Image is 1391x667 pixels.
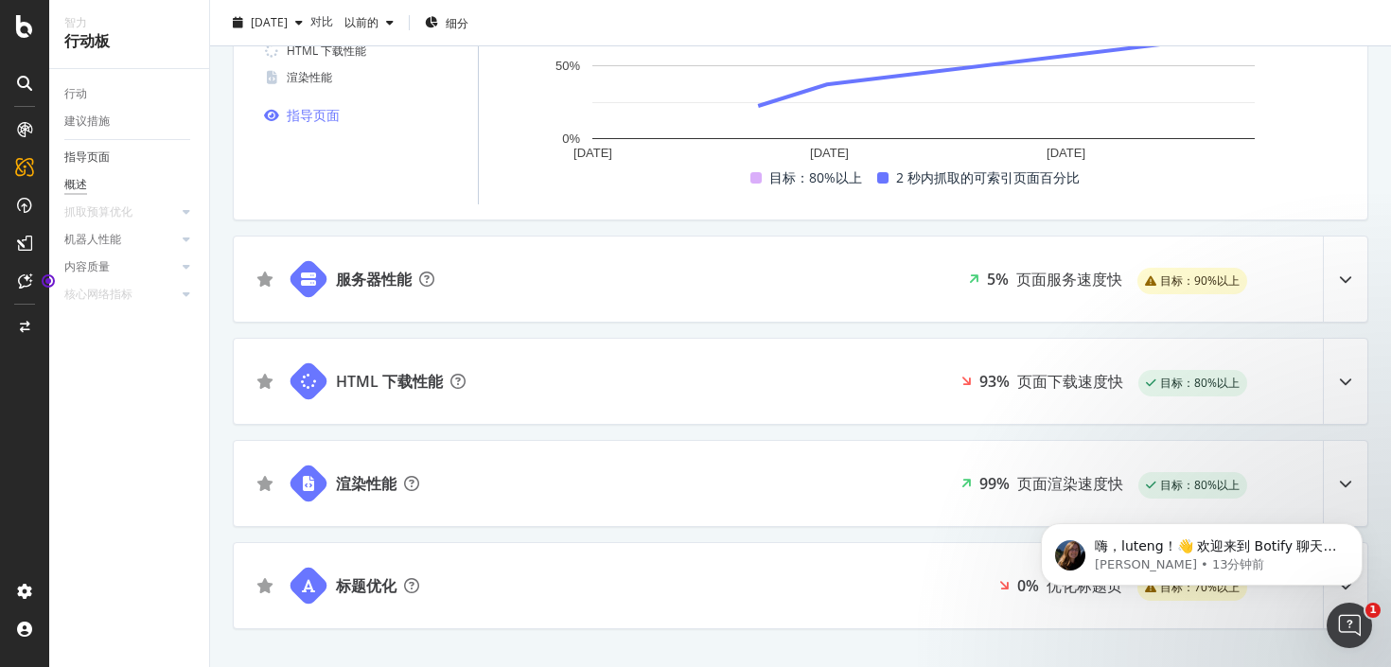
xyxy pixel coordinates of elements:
[251,14,288,30] span: 2025年9月26日
[810,146,849,160] text: [DATE]
[446,14,468,30] font: 细分
[64,288,132,301] font: 核心网络指标
[64,202,132,222] div: 抓取预算优化
[987,269,1009,290] font: 5%
[256,476,273,491] div: 星星
[1138,472,1247,499] div: 成功标签
[64,230,177,250] a: 机器人性能
[251,14,288,30] font: [DATE]
[64,178,87,191] font: 概述
[336,371,443,392] font: HTML 下载性能
[64,257,177,277] a: 内容质量
[256,374,273,389] div: 星星
[336,269,412,290] font: 服务器性能
[64,87,87,100] font: 行动
[64,202,177,222] a: 抓取预算优化
[337,8,401,38] button: 以前的
[64,16,87,29] font: 智力
[225,8,310,38] button: [DATE]
[1047,146,1085,160] text: [DATE]
[287,106,340,124] font: 指导页面
[1017,473,1123,494] font: 页面渲染速度快
[337,14,379,30] span: 以前的
[1369,604,1377,616] font: 1
[1016,269,1122,290] font: 页面服务速度快
[64,150,110,164] font: 指导页面
[287,43,366,59] font: HTML 下载性能
[336,473,396,494] font: 渲染性能
[573,146,612,160] text: [DATE]
[64,175,87,195] div: 概述
[64,257,110,277] div: 内容质量
[1138,370,1247,396] div: 成功标签
[64,84,196,104] a: 行动
[562,132,580,146] text: 0%
[64,205,132,219] font: 抓取预算优化
[896,168,1080,186] font: 2 秒内抓取的可索引页面百分比
[64,114,110,128] font: 建议措施
[264,104,478,127] a: 指导页面
[1017,371,1123,392] font: 页面下载速度快
[769,168,862,186] font: 目标：80%以上
[256,578,273,593] div: 星星
[64,84,87,104] div: 行动
[64,148,196,167] a: 指导页面
[64,285,132,305] div: 核心网络指标
[64,285,177,305] a: 核心网络指标
[1160,477,1240,493] font: 目标：80%以上
[1012,483,1391,616] iframe: 对讲机通知消息
[1160,375,1240,391] font: 目标：80%以上
[64,175,196,195] a: 概述
[64,233,121,246] font: 机器人性能
[979,371,1010,392] font: 93%
[979,473,1010,494] font: 99%
[64,34,110,49] font: 行动板
[1327,603,1372,648] iframe: 对讲机实时聊天
[64,230,121,250] div: 机器人性能
[344,14,379,30] font: 以前的
[310,12,333,28] font: 对比
[336,575,396,596] font: 标题优化
[64,260,110,273] font: 内容质量
[256,272,273,287] div: 星星
[64,112,196,132] a: 建议措施
[1160,272,1240,289] font: 目标：90%以上
[287,69,332,85] font: 渲染性能
[64,148,110,167] div: 指导页面
[64,112,110,132] div: 建议措施
[417,8,476,38] button: 细分
[555,59,580,73] text: 50%
[40,272,57,290] div: 工具提示锚点
[1137,268,1247,294] div: 警告标签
